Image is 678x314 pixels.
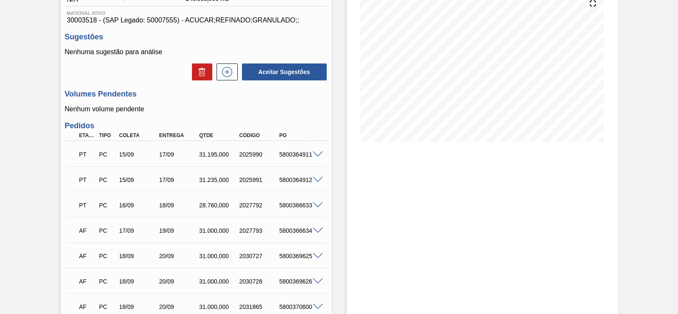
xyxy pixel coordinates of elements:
div: 16/09/2025 [117,202,161,209]
div: Pedido em Trânsito [77,145,97,164]
div: Entrega [157,132,201,138]
div: Pedido de Compra [97,176,117,183]
div: Etapa [77,132,97,138]
div: 18/09/2025 [157,202,201,209]
span: Material ativo [67,11,325,16]
div: 31.000,000 [197,253,241,259]
div: 5800364911 [277,151,321,158]
div: 31.235,000 [197,176,241,183]
p: AF [79,253,95,259]
div: 19/09/2025 [157,227,201,234]
div: 20/09/2025 [157,253,201,259]
div: Aguardando Faturamento [77,221,97,240]
div: Pedido de Compra [97,278,117,285]
div: 5800366633 [277,202,321,209]
div: 5800369625 [277,253,321,259]
div: 2027793 [237,227,281,234]
div: Pedido de Compra [97,202,117,209]
p: AF [79,278,95,285]
h3: Pedidos [65,121,328,130]
div: Tipo [97,132,117,138]
div: PO [277,132,321,138]
div: Pedido de Compra [97,303,117,310]
div: 28.760,000 [197,202,241,209]
div: 15/09/2025 [117,151,161,158]
div: 5800370600 [277,303,321,310]
h3: Sugestões [65,33,328,41]
p: AF [79,227,95,234]
p: PT [79,202,95,209]
div: Excluir Sugestões [188,63,212,80]
div: 5800369626 [277,278,321,285]
div: 2025990 [237,151,281,158]
p: AF [79,303,95,310]
div: 2027792 [237,202,281,209]
div: 2031865 [237,303,281,310]
div: 5800364912 [277,176,321,183]
div: Código [237,132,281,138]
div: 18/09/2025 [117,253,161,259]
div: Pedido em Trânsito [77,171,97,189]
div: 17/09/2025 [157,151,201,158]
div: Pedido de Compra [97,227,117,234]
div: 20/09/2025 [157,303,201,310]
div: 15/09/2025 [117,176,161,183]
div: 31.000,000 [197,278,241,285]
div: Aguardando Faturamento [77,247,97,265]
div: Aceitar Sugestões [238,63,328,81]
p: PT [79,176,95,183]
div: 5800366634 [277,227,321,234]
div: 17/09/2025 [157,176,201,183]
div: 31.000,000 [197,303,241,310]
div: Pedido de Compra [97,151,117,158]
div: 31.000,000 [197,227,241,234]
div: Nova sugestão [212,63,238,80]
p: Nenhuma sugestão para análise [65,48,328,56]
span: 30003518 - (SAP Legado: 50007555) - ACUCAR;REFINADO;GRANULADO;; [67,17,325,24]
div: 18/09/2025 [117,278,161,285]
div: 2030727 [237,253,281,259]
button: Aceitar Sugestões [242,63,327,80]
h3: Volumes Pendentes [65,90,328,99]
div: 20/09/2025 [157,278,201,285]
div: 17/09/2025 [117,227,161,234]
div: 2025991 [237,176,281,183]
div: Aguardando Faturamento [77,272,97,291]
div: 18/09/2025 [117,303,161,310]
div: Qtde [197,132,241,138]
p: Nenhum volume pendente [65,105,328,113]
div: 31.195,000 [197,151,241,158]
div: Pedido de Compra [97,253,117,259]
div: Coleta [117,132,161,138]
div: 2030728 [237,278,281,285]
p: PT [79,151,95,158]
div: Pedido em Trânsito [77,196,97,215]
